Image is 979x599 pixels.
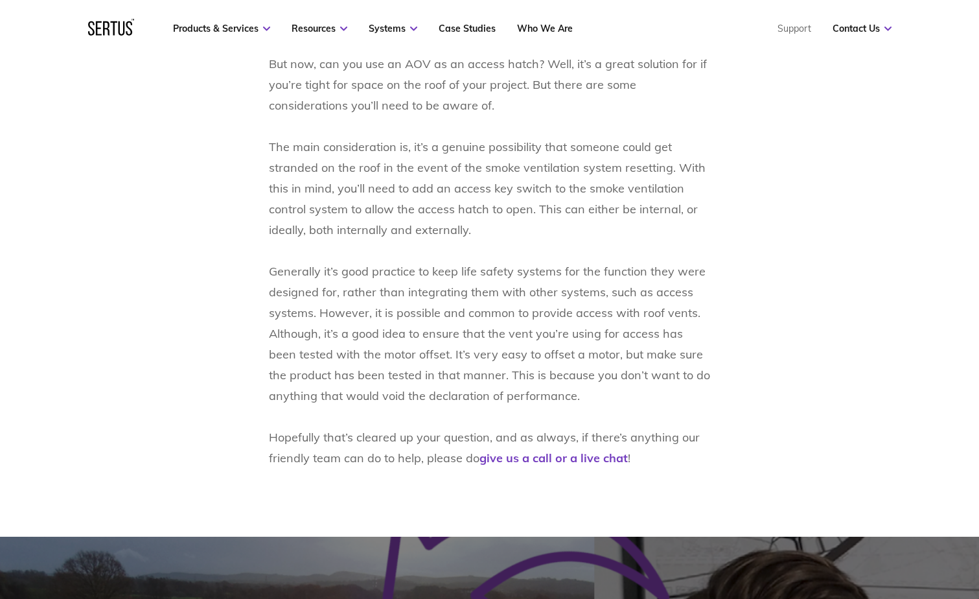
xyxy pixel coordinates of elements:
a: Case Studies [439,23,496,34]
a: Support [777,23,811,34]
a: give us a call or a live chat [479,451,628,465]
iframe: Chat Widget [746,449,979,599]
a: Contact Us [833,23,892,34]
a: Who We Are [517,23,573,34]
a: Systems [369,23,417,34]
a: Resources [292,23,347,34]
a: Products & Services [173,23,270,34]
